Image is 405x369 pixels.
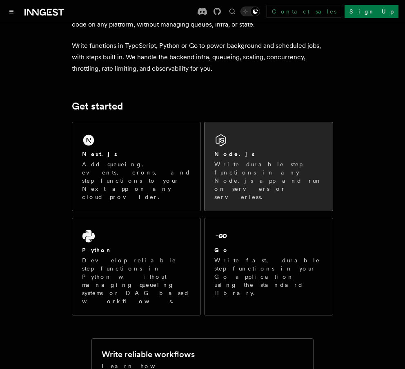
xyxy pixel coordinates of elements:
p: Write fast, durable step functions in your Go application using the standard library. [214,256,323,297]
a: Get started [72,101,123,112]
p: Write durable step functions in any Node.js app and run on servers or serverless. [214,160,323,201]
button: Toggle dark mode [240,7,260,16]
a: Sign Up [345,5,398,18]
a: PythonDevelop reliable step functions in Python without managing queueing systems or DAG based wo... [72,218,201,315]
a: GoWrite fast, durable step functions in your Go application using the standard library. [204,218,333,315]
a: Contact sales [267,5,341,18]
p: Add queueing, events, crons, and step functions to your Next app on any cloud provider. [82,160,191,201]
h2: Write reliable workflows [102,349,195,360]
h2: Go [214,246,229,254]
a: Next.jsAdd queueing, events, crons, and step functions to your Next app on any cloud provider. [72,122,201,211]
button: Find something... [227,7,237,16]
h2: Python [82,246,112,254]
p: Develop reliable step functions in Python without managing queueing systems or DAG based workflows. [82,256,191,305]
h2: Node.js [214,150,255,158]
h2: Next.js [82,150,117,158]
a: Node.jsWrite durable step functions in any Node.js app and run on servers or serverless. [204,122,333,211]
p: Write functions in TypeScript, Python or Go to power background and scheduled jobs, with steps bu... [72,40,333,74]
button: Toggle navigation [7,7,16,16]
